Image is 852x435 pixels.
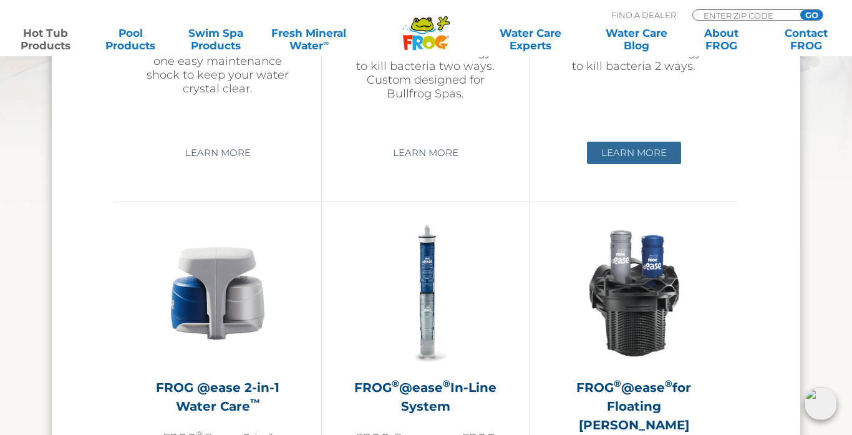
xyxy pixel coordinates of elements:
[561,378,707,434] h2: FROG @ease for Floating [PERSON_NAME]
[145,221,290,366] img: @ease-2-in-1-Holder-v2-300x300.png
[689,27,755,52] a: AboutFROG
[353,378,498,416] h2: FROG @ease In-Line System
[614,378,621,389] sup: ®
[587,142,681,164] a: Learn More
[250,396,260,408] sup: ™
[805,388,837,420] img: openIcon
[353,18,498,100] p: FROG @ease combines our minerals with SmartChlor Technology to kill bacteria two ways. Custom des...
[353,221,498,366] img: inline-system-300x300.png
[665,378,672,389] sup: ®
[268,27,351,52] a: Fresh MineralWater∞
[323,38,329,47] sup: ∞
[183,27,249,52] a: Swim SpaProducts
[171,142,265,164] a: Learn More
[443,378,450,389] sup: ®
[477,27,584,52] a: Water CareExperts
[379,142,473,164] a: Learn More
[561,221,706,366] img: InLineWeir_Front_High_inserting-v2-300x300.png
[603,27,669,52] a: Water CareBlog
[611,9,676,21] p: Find A Dealer
[12,27,79,52] a: Hot TubProducts
[800,10,823,20] input: GO
[702,10,787,21] input: Zip Code Form
[392,378,399,389] sup: ®
[773,27,840,52] a: ContactFROG
[97,27,163,52] a: PoolProducts
[145,378,290,416] h2: FROG @ease 2-in-1 Water Care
